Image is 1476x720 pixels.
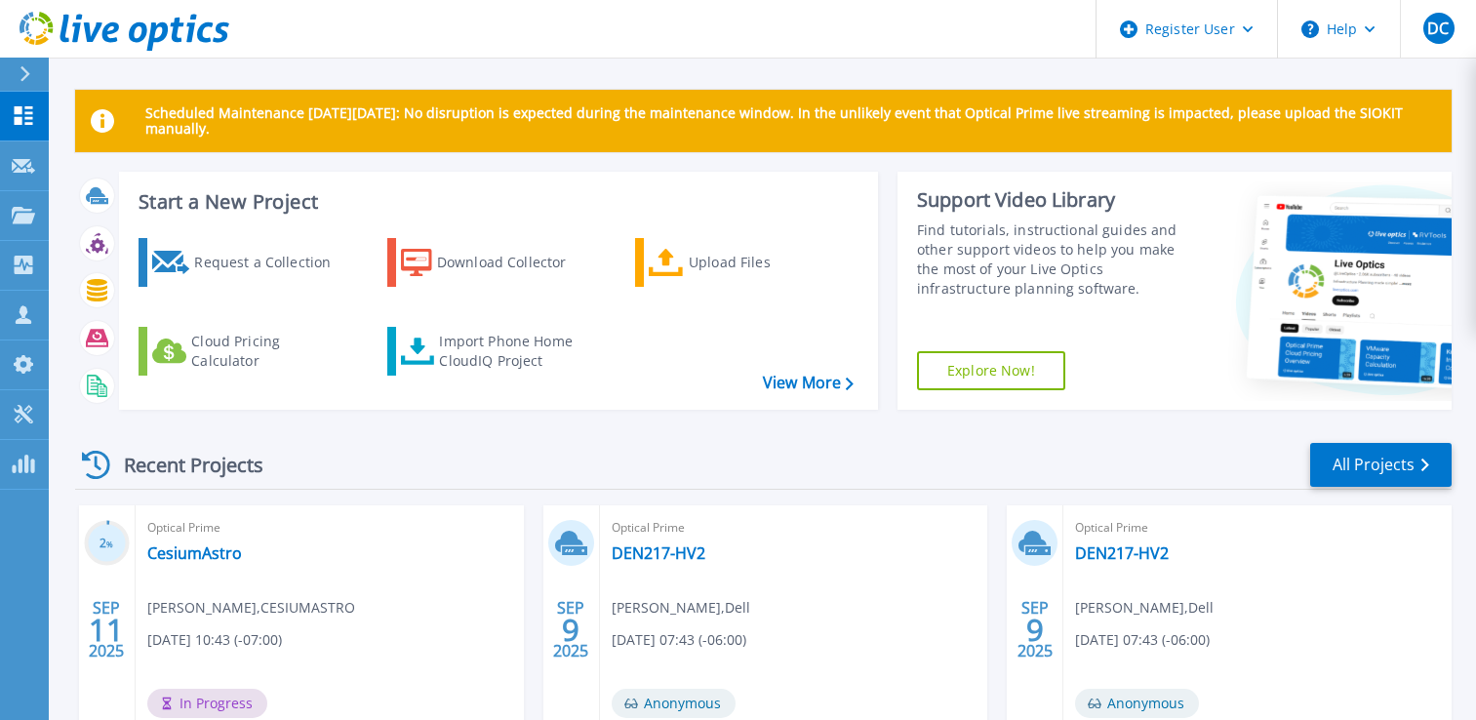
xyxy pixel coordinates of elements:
a: Upload Files [635,238,853,287]
span: [DATE] 07:43 (-06:00) [612,629,746,651]
span: [PERSON_NAME] , CESIUMASTRO [147,597,355,619]
div: SEP 2025 [88,594,125,665]
div: Cloud Pricing Calculator [191,332,347,371]
div: Upload Files [689,243,845,282]
span: [PERSON_NAME] , Dell [1075,597,1214,619]
div: SEP 2025 [552,594,589,665]
a: Download Collector [387,238,605,287]
h3: Start a New Project [139,191,853,213]
span: Anonymous [1075,689,1199,718]
span: 9 [1026,621,1044,638]
span: 9 [562,621,579,638]
a: DEN217-HV2 [612,543,705,563]
span: Optical Prime [147,517,512,539]
a: Request a Collection [139,238,356,287]
span: In Progress [147,689,267,718]
a: View More [763,374,854,392]
a: CesiumAstro [147,543,242,563]
span: DC [1427,20,1449,36]
div: SEP 2025 [1017,594,1054,665]
span: Optical Prime [612,517,977,539]
a: Explore Now! [917,351,1065,390]
span: [PERSON_NAME] , Dell [612,597,750,619]
span: [DATE] 10:43 (-07:00) [147,629,282,651]
h3: 2 [84,533,130,555]
div: Download Collector [437,243,593,282]
span: % [106,539,113,549]
span: Anonymous [612,689,736,718]
span: Optical Prime [1075,517,1440,539]
a: DEN217-HV2 [1075,543,1169,563]
span: 11 [89,621,124,638]
div: Request a Collection [194,243,350,282]
a: Cloud Pricing Calculator [139,327,356,376]
div: Import Phone Home CloudIQ Project [439,332,591,371]
a: All Projects [1310,443,1452,487]
div: Find tutorials, instructional guides and other support videos to help you make the most of your L... [917,220,1195,299]
div: Support Video Library [917,187,1195,213]
div: Recent Projects [75,441,290,489]
span: [DATE] 07:43 (-06:00) [1075,629,1210,651]
p: Scheduled Maintenance [DATE][DATE]: No disruption is expected during the maintenance window. In t... [145,105,1436,137]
